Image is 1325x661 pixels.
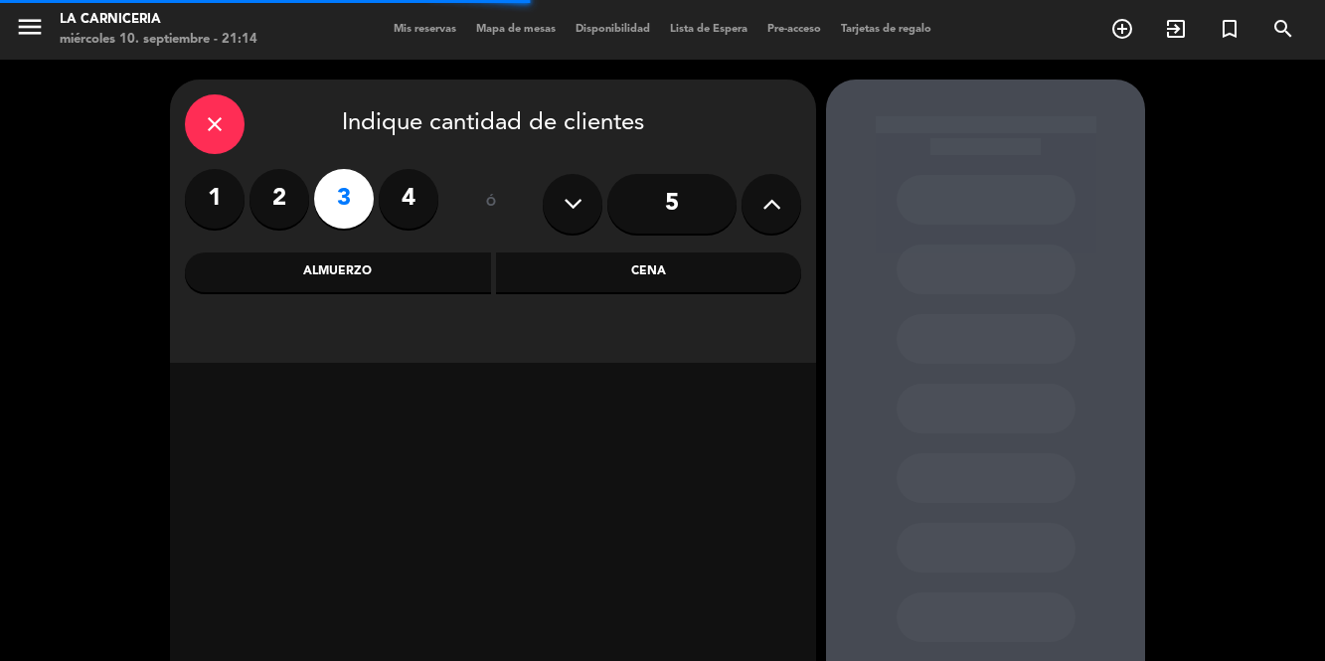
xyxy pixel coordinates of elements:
div: Indique cantidad de clientes [185,94,801,154]
button: menu [15,12,45,49]
div: La Carniceria [60,10,257,30]
label: 3 [314,169,374,229]
span: Mis reservas [384,24,466,35]
span: Lista de Espera [660,24,757,35]
i: exit_to_app [1164,17,1188,41]
span: Pre-acceso [757,24,831,35]
i: close [203,112,227,136]
div: Cena [496,252,802,292]
i: search [1271,17,1295,41]
div: Almuerzo [185,252,491,292]
i: turned_in_not [1218,17,1242,41]
i: menu [15,12,45,42]
label: 2 [249,169,309,229]
span: Disponibilidad [566,24,660,35]
i: add_circle_outline [1110,17,1134,41]
div: ó [458,169,523,239]
span: Tarjetas de regalo [831,24,941,35]
span: Mapa de mesas [466,24,566,35]
label: 4 [379,169,438,229]
div: miércoles 10. septiembre - 21:14 [60,30,257,50]
label: 1 [185,169,245,229]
